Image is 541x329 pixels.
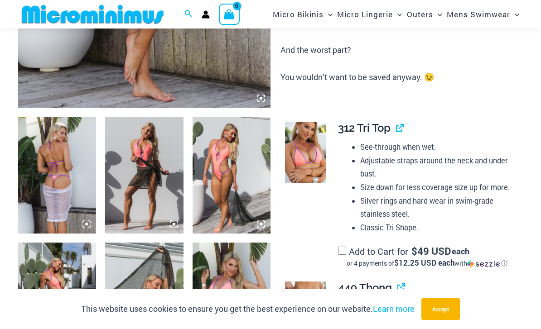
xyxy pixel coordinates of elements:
button: Accept [421,298,460,320]
span: $12.25 USD each [394,257,454,268]
img: Wild Card Neon Bliss 819 One Piece St Martin 5996 Sarong 06 [105,117,183,234]
img: Sezzle [467,260,500,268]
span: Menu Toggle [393,3,402,26]
img: MM SHOP LOGO FLAT [18,4,167,24]
p: This website uses cookies to ensure you get the best experience on our website. [81,302,415,316]
a: OutersMenu ToggleMenu Toggle [405,3,444,26]
li: Classic Tri Shape. [360,221,516,234]
nav: Site Navigation [269,1,523,27]
a: Search icon link [184,9,193,20]
span: Micro Lingerie [337,3,393,26]
span: each [452,247,469,256]
input: Add to Cart for$49 USD eachor 4 payments of$12.25 USD eachwithSezzle Click to learn more about Se... [338,247,346,255]
a: Micro BikinisMenu ToggleMenu Toggle [270,3,335,26]
span: Outers [407,3,433,26]
div: or 4 payments of with [338,259,516,268]
a: Micro LingerieMenu ToggleMenu Toggle [335,3,404,26]
span: 312 Tri Top [338,121,391,134]
a: Learn more [373,303,415,314]
a: Mens SwimwearMenu ToggleMenu Toggle [444,3,522,26]
span: Mens Swimwear [447,3,510,26]
li: Silver rings and hard wear in swim-grade stainless steel. [360,194,516,221]
img: Wild Card Neon Bliss 819 One Piece St Martin 5996 Sarong 08 [193,117,270,234]
span: Menu Toggle [510,3,519,26]
div: or 4 payments of$12.25 USD eachwithSezzle Click to learn more about Sezzle [338,259,516,268]
img: Wild Card Neon Bliss 819 One Piece St Martin 5996 Sarong 04 [18,117,96,234]
span: 449 Thong [338,281,392,294]
a: Account icon link [202,10,210,19]
label: Add to Cart for [338,245,516,268]
span: $ [411,244,417,257]
a: View Shopping Cart, empty [219,4,240,24]
li: See-through when wet. [360,140,516,154]
span: Micro Bikinis [273,3,324,26]
li: Adjustable straps around the neck and under bust. [360,154,516,181]
span: Menu Toggle [324,3,333,26]
span: Menu Toggle [433,3,442,26]
span: 49 USD [411,247,451,256]
li: Size down for less coverage size up for more. [360,181,516,194]
img: Wild Card Neon Bliss 312 Top 03 [285,122,326,183]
